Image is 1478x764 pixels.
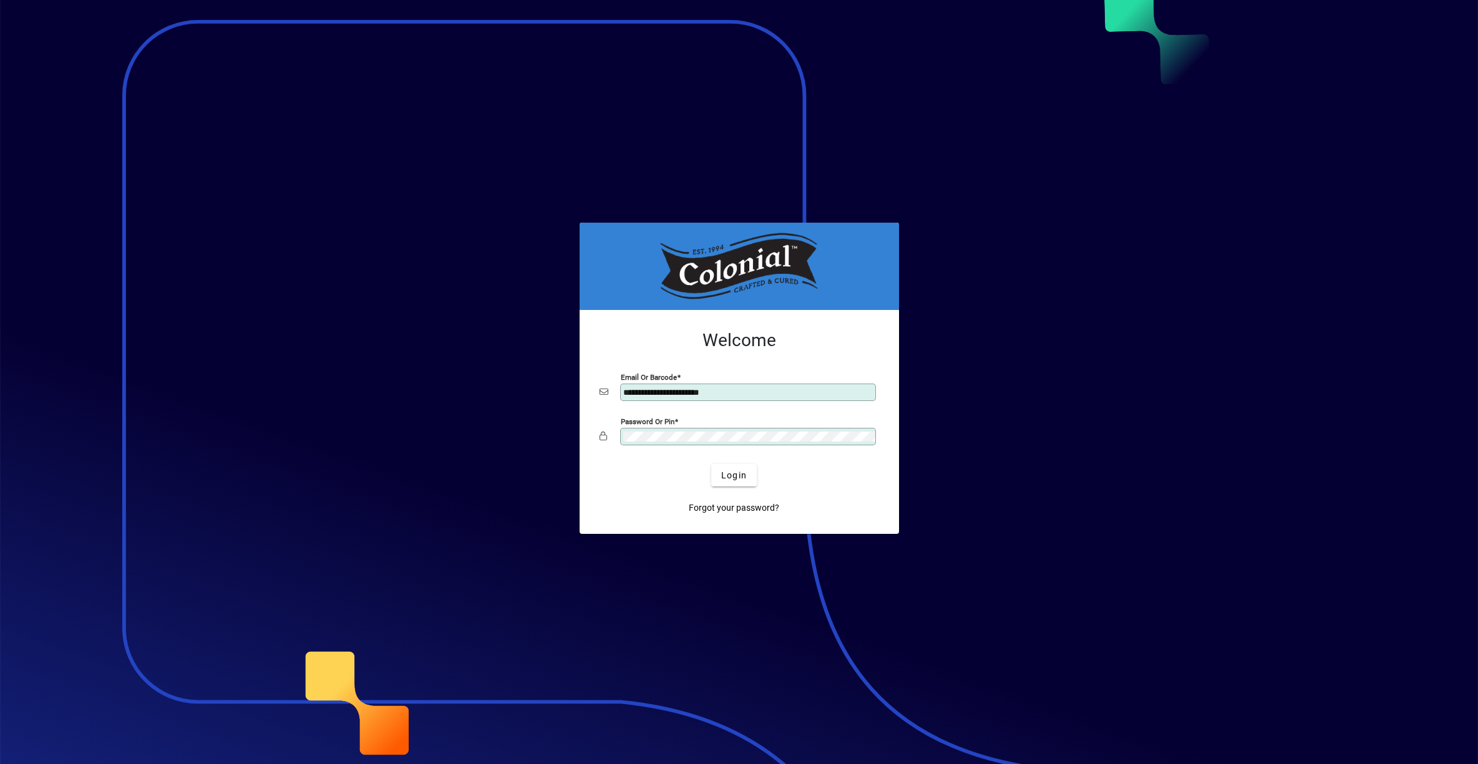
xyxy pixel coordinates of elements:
span: Login [721,469,747,482]
mat-label: Password or Pin [621,417,674,426]
button: Login [711,464,757,486]
h2: Welcome [600,330,879,351]
span: Forgot your password? [689,501,779,515]
a: Forgot your password? [684,496,784,519]
mat-label: Email or Barcode [621,373,677,382]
